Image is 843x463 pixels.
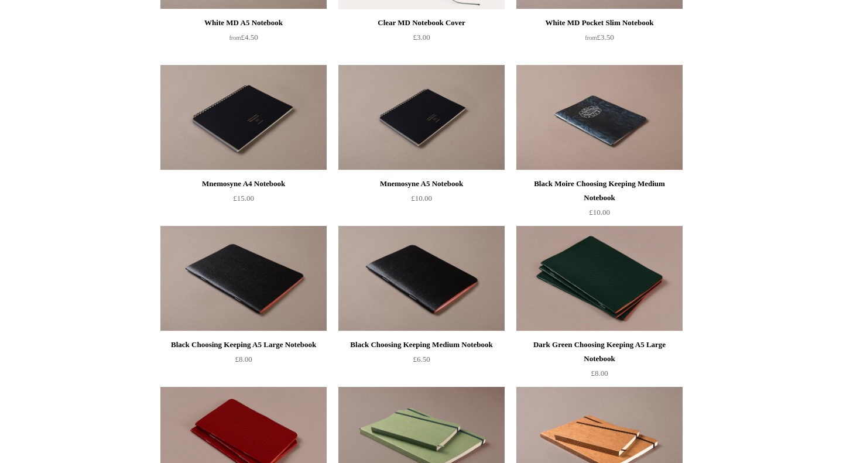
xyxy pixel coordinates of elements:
[338,65,505,170] img: Mnemosyne A5 Notebook
[235,355,252,363] span: £8.00
[519,338,680,366] div: Dark Green Choosing Keeping A5 Large Notebook
[160,16,327,64] a: White MD A5 Notebook from£4.50
[413,355,430,363] span: £6.50
[516,338,683,386] a: Dark Green Choosing Keeping A5 Large Notebook £8.00
[585,35,597,41] span: from
[341,338,502,352] div: Black Choosing Keeping Medium Notebook
[413,33,430,42] span: £3.00
[338,16,505,64] a: Clear MD Notebook Cover £3.00
[160,226,327,331] img: Black Choosing Keeping A5 Large Notebook
[411,194,432,203] span: £10.00
[341,16,502,30] div: Clear MD Notebook Cover
[160,65,327,170] img: Mnemosyne A4 Notebook
[589,208,610,217] span: £10.00
[591,369,608,378] span: £8.00
[341,177,502,191] div: Mnemosyne A5 Notebook
[338,177,505,225] a: Mnemosyne A5 Notebook £10.00
[338,338,505,386] a: Black Choosing Keeping Medium Notebook £6.50
[516,16,683,64] a: White MD Pocket Slim Notebook from£3.50
[338,65,505,170] a: Mnemosyne A5 Notebook Mnemosyne A5 Notebook
[163,16,324,30] div: White MD A5 Notebook
[516,65,683,170] a: Black Moire Choosing Keeping Medium Notebook Black Moire Choosing Keeping Medium Notebook
[229,35,241,41] span: from
[516,177,683,225] a: Black Moire Choosing Keeping Medium Notebook £10.00
[163,338,324,352] div: Black Choosing Keeping A5 Large Notebook
[585,33,614,42] span: £3.50
[160,65,327,170] a: Mnemosyne A4 Notebook Mnemosyne A4 Notebook
[160,226,327,331] a: Black Choosing Keeping A5 Large Notebook Black Choosing Keeping A5 Large Notebook
[519,16,680,30] div: White MD Pocket Slim Notebook
[163,177,324,191] div: Mnemosyne A4 Notebook
[160,177,327,225] a: Mnemosyne A4 Notebook £15.00
[338,226,505,331] img: Black Choosing Keeping Medium Notebook
[160,338,327,386] a: Black Choosing Keeping A5 Large Notebook £8.00
[229,33,258,42] span: £4.50
[516,65,683,170] img: Black Moire Choosing Keeping Medium Notebook
[233,194,254,203] span: £15.00
[519,177,680,205] div: Black Moire Choosing Keeping Medium Notebook
[338,226,505,331] a: Black Choosing Keeping Medium Notebook Black Choosing Keeping Medium Notebook
[516,226,683,331] a: Dark Green Choosing Keeping A5 Large Notebook Dark Green Choosing Keeping A5 Large Notebook
[516,226,683,331] img: Dark Green Choosing Keeping A5 Large Notebook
